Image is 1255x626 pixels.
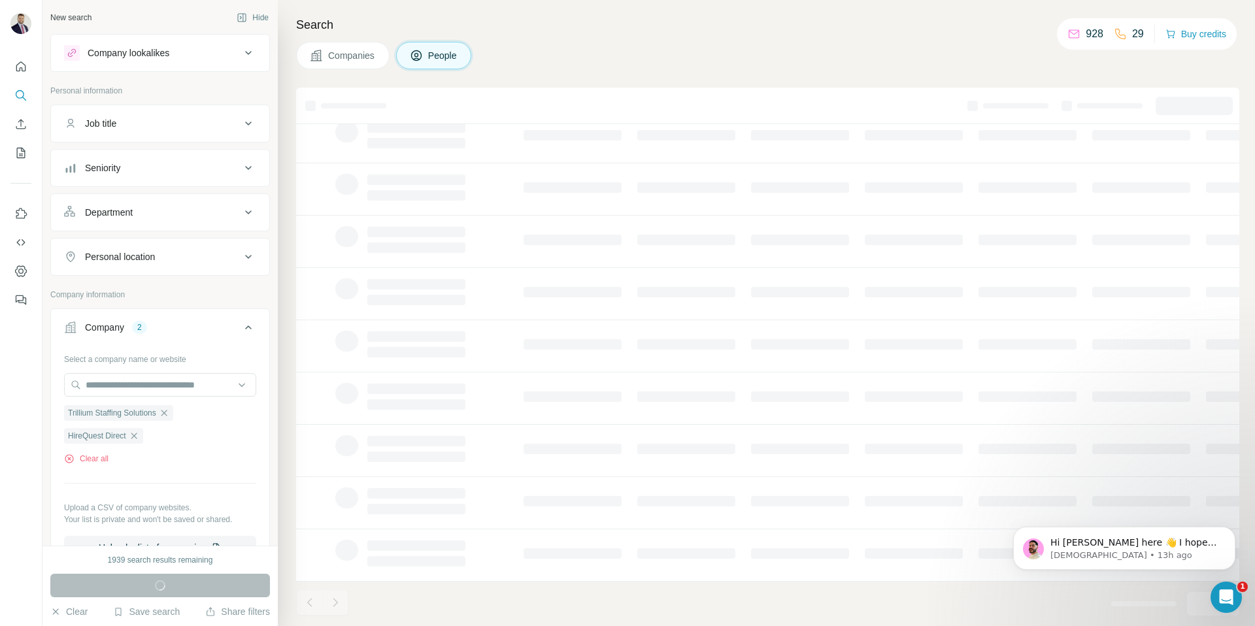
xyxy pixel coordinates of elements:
div: 2 [132,321,147,333]
button: Department [51,197,269,228]
button: Use Surfe API [10,231,31,254]
div: Select a company name or website [64,348,256,365]
div: Seniority [85,161,120,174]
img: Avatar [10,13,31,34]
p: Your list is private and won't be saved or shared. [64,514,256,525]
button: Seniority [51,152,269,184]
button: Company lookalikes [51,37,269,69]
button: My lists [10,141,31,165]
button: Personal location [51,241,269,272]
button: Company2 [51,312,269,348]
div: Personal location [85,250,155,263]
span: 1 [1237,582,1248,592]
div: Department [85,206,133,219]
button: Job title [51,108,269,139]
button: Search [10,84,31,107]
button: Share filters [205,605,270,618]
button: Clear all [64,453,109,465]
h4: Search [296,16,1239,34]
p: Company information [50,289,270,301]
div: 1939 search results remaining [108,554,213,566]
button: Upload a list of companies [64,536,256,559]
div: Company lookalikes [88,46,169,59]
iframe: Intercom live chat [1211,582,1242,613]
span: Trillium Staffing Solutions [68,407,156,419]
button: Use Surfe on LinkedIn [10,202,31,225]
iframe: Intercom notifications message [994,499,1255,591]
button: Buy credits [1165,25,1226,43]
button: Save search [113,605,180,618]
span: Companies [328,49,376,62]
button: Dashboard [10,259,31,283]
button: Clear [50,605,88,618]
span: HireQuest Direct [68,430,126,442]
div: Company [85,321,124,334]
button: Hide [227,8,278,27]
p: 29 [1132,26,1144,42]
div: New search [50,12,92,24]
p: Upload a CSV of company websites. [64,502,256,514]
button: Enrich CSV [10,112,31,136]
p: 928 [1086,26,1103,42]
button: Feedback [10,288,31,312]
p: Personal information [50,85,270,97]
button: Quick start [10,55,31,78]
div: Job title [85,117,116,130]
span: People [428,49,458,62]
